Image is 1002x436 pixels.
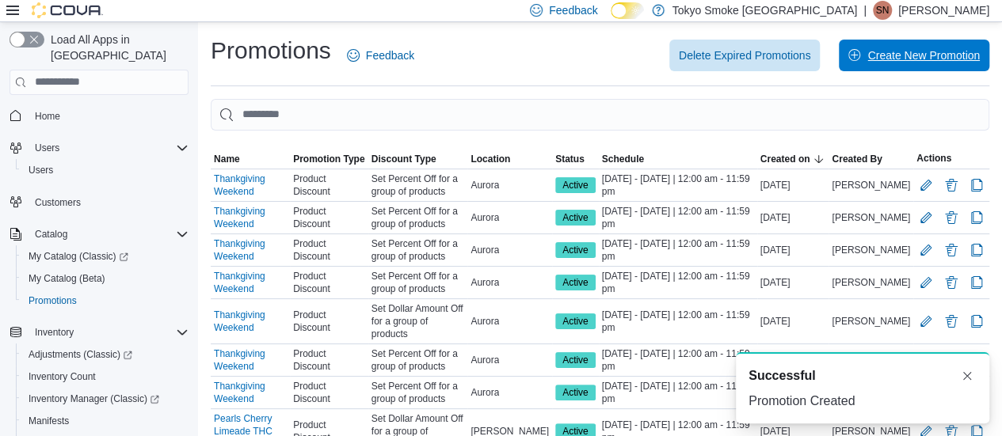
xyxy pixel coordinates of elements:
a: Customers [29,193,87,212]
a: Manifests [22,411,75,430]
button: Edit Promotion [916,273,935,292]
span: Name [214,153,240,165]
span: Created on [760,153,810,165]
button: Inventory [3,321,195,343]
button: Catalog [3,223,195,245]
span: Load All Apps in [GEOGRAPHIC_DATA] [44,32,189,63]
span: Inventory [29,323,189,342]
span: Active [555,275,596,290]
span: Promotion Type [293,153,364,165]
span: Product Discount [293,270,365,295]
span: [DATE] - [DATE] | 12:00 am - 11:59 pm [602,173,754,198]
span: Inventory Manager (Classic) [22,389,189,408]
span: Actions [916,152,951,165]
span: Catalog [35,228,67,241]
span: SN [876,1,890,20]
button: Dismiss toast [958,366,977,385]
button: Users [16,159,195,181]
span: Users [29,164,53,176]
div: [DATE] [757,208,829,227]
button: Promotions [16,290,195,312]
button: Clone Promotion [967,273,986,292]
span: Active [555,177,596,193]
input: This is a search bar. As you type, the results lower in the page will automatically filter. [211,99,989,131]
a: Thankgiving Weekend [214,380,287,405]
span: Aurora [471,244,499,256]
a: Thankgiving Weekend [214,173,287,198]
p: [PERSON_NAME] [898,1,989,20]
button: Name [211,150,290,169]
span: [DATE] - [DATE] | 12:00 am - 11:59 pm [602,237,754,263]
p: Tokyo Smoke [GEOGRAPHIC_DATA] [672,1,858,20]
button: Created on [757,150,829,169]
span: Customers [29,192,189,212]
button: Edit Promotion [916,241,935,260]
div: [DATE] [757,176,829,195]
span: Manifests [22,411,189,430]
span: Location [471,153,510,165]
a: Thankgiving Weekend [214,347,287,373]
span: Users [35,142,59,154]
span: Create New Promotion [867,47,980,63]
img: Cova [32,2,103,18]
div: Set Percent Off for a group of products [368,267,468,298]
span: Product Discount [293,237,365,263]
span: Inventory Manager (Classic) [29,392,159,405]
button: Users [3,137,195,159]
span: Inventory Count [22,367,189,386]
button: Discount Type [368,150,468,169]
span: Discount Type [371,153,436,165]
button: Status [552,150,599,169]
span: Adjustments (Classic) [22,345,189,364]
span: Inventory Count [29,370,96,383]
button: Schedule [599,150,757,169]
span: [PERSON_NAME] [832,276,910,289]
button: Delete Promotion [942,273,961,292]
button: Promotion Type [290,150,368,169]
span: Aurora [471,354,499,366]
a: Inventory Manager (Classic) [16,388,195,410]
a: Adjustments (Classic) [16,343,195,366]
span: Product Discount [293,205,365,230]
span: [DATE] - [DATE] | 12:00 am - 11:59 pm [602,270,754,295]
span: Product Discount [293,380,365,405]
span: Active [555,313,596,329]
div: Set Percent Off for a group of products [368,234,468,266]
span: Active [555,385,596,400]
span: Feedback [366,47,414,63]
a: Thankgiving Weekend [214,270,287,295]
span: Product Discount [293,347,365,373]
button: Delete Expired Promotions [669,40,821,71]
a: Thankgiving Weekend [214,237,287,263]
a: Inventory Count [22,367,102,386]
a: Adjustments (Classic) [22,345,139,364]
button: Clone Promotion [967,176,986,195]
span: Home [35,110,60,123]
button: Delete Promotion [942,208,961,227]
span: Aurora [471,179,499,191]
button: Clone Promotion [967,312,986,331]
span: [DATE] - [DATE] | 12:00 am - 11:59 pm [602,309,754,334]
div: Set Percent Off for a group of products [368,377,468,408]
div: [DATE] [757,241,829,260]
span: Catalog [29,225,189,244]
span: Active [562,353,589,367]
span: Active [555,242,596,258]
div: Set Dollar Amount Off for a group of products [368,299,468,343]
span: Active [562,243,589,257]
span: [PERSON_NAME] [832,244,910,256]
button: Inventory Count [16,366,195,388]
span: [DATE] - [DATE] | 12:00 am - 11:59 pm [602,205,754,230]
h1: Promotions [211,35,331,66]
button: Delete Promotion [942,312,961,331]
span: Active [562,210,589,225]
span: Active [555,352,596,368]
button: Edit Promotion [916,176,935,195]
span: My Catalog (Classic) [29,250,128,263]
span: Home [29,106,189,126]
span: Successful [749,366,815,385]
span: Users [29,138,189,157]
a: Thankgiving Weekend [214,205,287,230]
div: Notification [749,366,977,385]
span: Inventory [35,326,74,339]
